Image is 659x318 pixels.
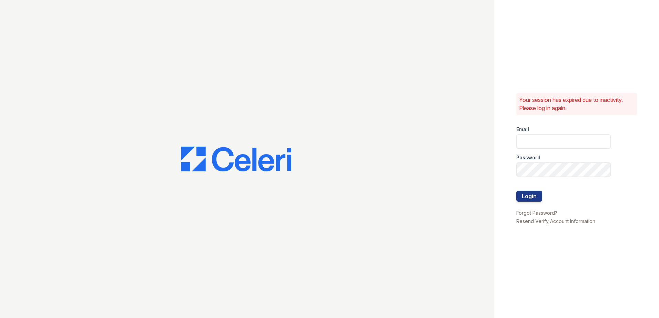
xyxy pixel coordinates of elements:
[516,210,557,216] a: Forgot Password?
[516,154,540,161] label: Password
[516,218,595,224] a: Resend Verify Account Information
[516,126,529,133] label: Email
[181,147,291,171] img: CE_Logo_Blue-a8612792a0a2168367f1c8372b55b34899dd931a85d93a1a3d3e32e68fde9ad4.png
[516,191,542,202] button: Login
[519,96,634,112] p: Your session has expired due to inactivity. Please log in again.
